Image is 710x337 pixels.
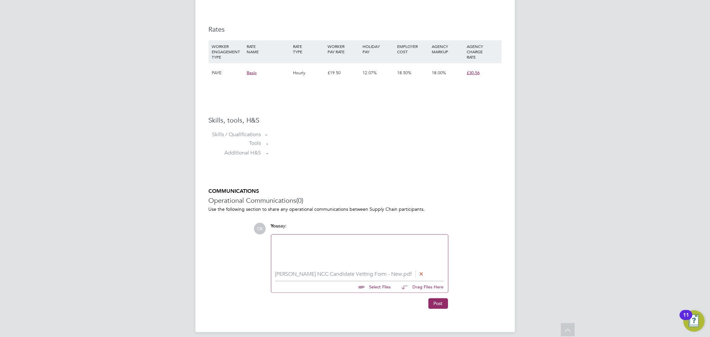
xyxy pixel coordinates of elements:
label: Tools [209,140,261,147]
h3: Rates [209,25,502,34]
div: - [266,131,502,138]
span: 12.07% [362,70,377,76]
h3: Operational Communications [209,196,502,205]
div: WORKER PAY RATE [326,40,360,58]
label: Skills / Qualifications [209,131,261,138]
span: You [271,223,279,229]
span: (0) [297,196,304,205]
div: say: [271,223,448,234]
span: 18.50% [397,70,411,76]
button: Drag Files Here [396,280,444,294]
span: CK [254,223,266,234]
div: EMPLOYER COST [395,40,430,58]
span: Basic [247,70,257,76]
div: RATE NAME [245,40,291,58]
div: AGENCY CHARGE RATE [465,40,500,63]
div: HOLIDAY PAY [361,40,395,58]
span: - [267,140,268,147]
div: Hourly [291,63,326,83]
div: £19.50 [326,63,360,83]
button: Open Resource Center, 11 new notifications [683,310,705,332]
div: PAYE [210,63,245,83]
p: Use the following section to share any operational communications between Supply Chain participants. [209,206,502,212]
h5: COMMUNICATIONS [209,188,502,195]
div: AGENCY MARKUP [430,40,465,58]
div: 11 [683,315,689,324]
span: £30.56 [467,70,480,76]
span: 18.00% [432,70,446,76]
li: [PERSON_NAME] NCC Candidate Vetting Form - New.pdf [275,271,444,278]
label: Additional H&S [209,150,261,157]
span: - [267,150,268,157]
div: WORKER ENGAGEMENT TYPE [210,40,245,63]
button: Post [428,298,448,309]
div: RATE TYPE [291,40,326,58]
h3: Skills, tools, H&S [209,116,502,125]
